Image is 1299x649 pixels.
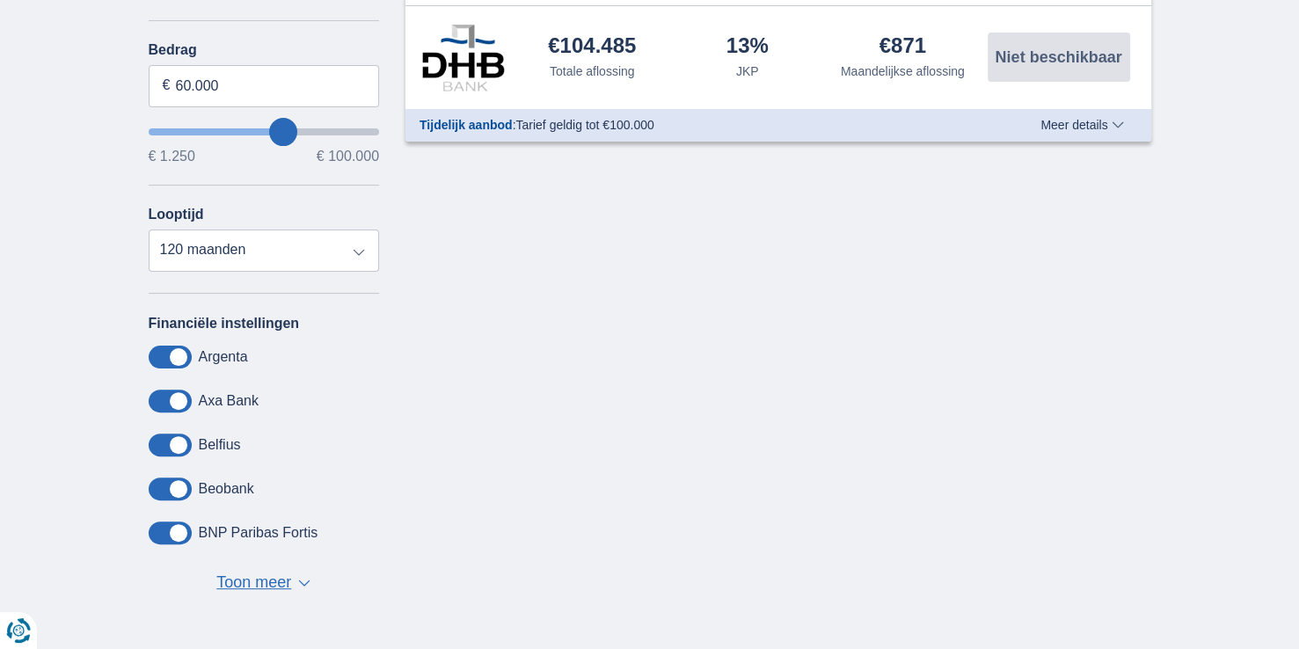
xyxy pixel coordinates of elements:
[548,35,636,59] div: €104.485
[199,349,248,365] label: Argenta
[149,316,300,332] label: Financiële instellingen
[841,62,965,80] div: Maandelijkse aflossing
[1040,119,1123,131] span: Meer details
[726,35,769,59] div: 13%
[405,116,990,134] div: :
[879,35,926,59] div: €871
[550,62,635,80] div: Totale aflossing
[199,525,318,541] label: BNP Paribas Fortis
[149,128,380,135] input: wantToBorrow
[298,580,310,587] span: ▼
[420,118,513,132] span: Tijdelijk aanbod
[199,393,259,409] label: Axa Bank
[199,437,241,453] label: Belfius
[163,76,171,96] span: €
[149,42,380,58] label: Bedrag
[515,118,653,132] span: Tarief geldig tot €100.000
[988,33,1130,82] button: Niet beschikbaar
[211,571,316,595] button: Toon meer ▼
[736,62,759,80] div: JKP
[149,207,204,222] label: Looptijd
[995,49,1121,65] span: Niet beschikbaar
[420,24,507,91] img: product.pl.alt DHB Bank
[1027,118,1136,132] button: Meer details
[216,572,291,594] span: Toon meer
[199,481,254,497] label: Beobank
[317,149,379,164] span: € 100.000
[149,149,195,164] span: € 1.250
